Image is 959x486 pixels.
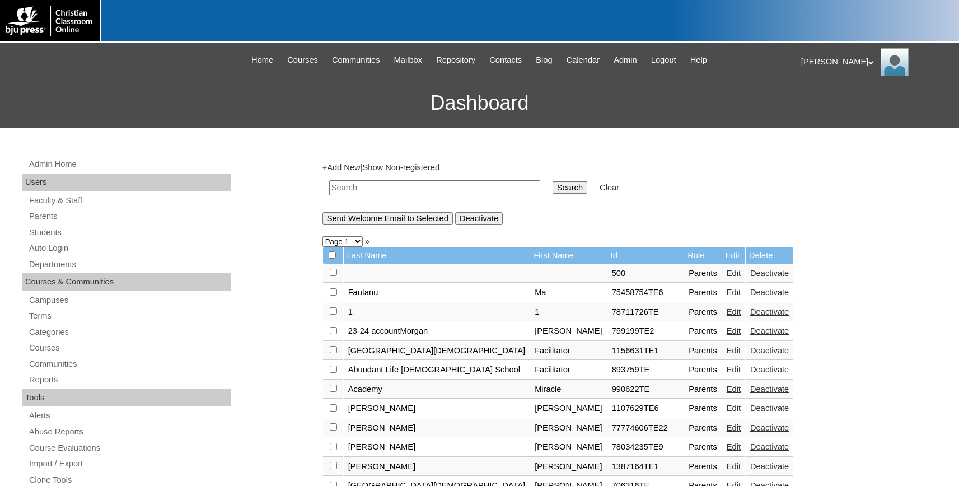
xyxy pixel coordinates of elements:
[607,303,684,322] td: 78711726TE
[344,380,530,399] td: Academy
[22,174,231,191] div: Users
[727,365,741,374] a: Edit
[28,341,231,355] a: Courses
[685,54,713,67] a: Help
[600,183,619,192] a: Clear
[750,423,789,432] a: Deactivate
[727,404,741,413] a: Edit
[727,269,741,278] a: Edit
[28,226,231,240] a: Students
[684,247,722,264] td: Role
[530,342,607,361] td: Facilitator
[6,78,953,128] h3: Dashboard
[246,54,279,67] a: Home
[530,322,607,341] td: [PERSON_NAME]
[530,247,607,264] td: First Name
[607,399,684,418] td: 1107629TE6
[530,380,607,399] td: Miracle
[344,419,530,438] td: [PERSON_NAME]
[484,54,527,67] a: Contacts
[651,54,676,67] span: Logout
[327,163,360,172] a: Add New
[553,181,587,194] input: Search
[332,54,380,67] span: Communities
[750,307,789,316] a: Deactivate
[436,54,475,67] span: Repository
[746,247,793,264] td: Delete
[645,54,682,67] a: Logout
[607,380,684,399] td: 990622TE
[750,346,789,355] a: Deactivate
[530,54,558,67] a: Blog
[607,247,684,264] td: Id
[344,247,530,264] td: Last Name
[287,54,318,67] span: Courses
[28,241,231,255] a: Auto Login
[750,462,789,471] a: Deactivate
[608,54,643,67] a: Admin
[28,425,231,439] a: Abuse Reports
[684,380,722,399] td: Parents
[684,457,722,476] td: Parents
[684,419,722,438] td: Parents
[727,385,741,394] a: Edit
[750,385,789,394] a: Deactivate
[251,54,273,67] span: Home
[750,365,789,374] a: Deactivate
[344,342,530,361] td: [GEOGRAPHIC_DATA][DEMOGRAPHIC_DATA]
[727,346,741,355] a: Edit
[28,457,231,471] a: Import / Export
[530,419,607,438] td: [PERSON_NAME]
[344,322,530,341] td: 23-24 accountMorgan
[344,457,530,476] td: [PERSON_NAME]
[28,373,231,387] a: Reports
[614,54,637,67] span: Admin
[28,258,231,272] a: Departments
[684,303,722,322] td: Parents
[28,157,231,171] a: Admin Home
[561,54,605,67] a: Calendar
[530,438,607,457] td: [PERSON_NAME]
[28,441,231,455] a: Course Evaluations
[389,54,428,67] a: Mailbox
[344,438,530,457] td: [PERSON_NAME]
[344,303,530,322] td: 1
[28,325,231,339] a: Categories
[6,6,95,36] img: logo-white.png
[322,162,877,224] div: + |
[344,283,530,302] td: Fautanu
[329,180,540,195] input: Search
[22,389,231,407] div: Tools
[684,322,722,341] td: Parents
[750,288,789,297] a: Deactivate
[28,293,231,307] a: Campuses
[344,361,530,380] td: Abundant Life [DEMOGRAPHIC_DATA] School
[530,457,607,476] td: [PERSON_NAME]
[750,442,789,451] a: Deactivate
[322,212,453,225] input: Send Welcome Email to Selected
[684,361,722,380] td: Parents
[530,283,607,302] td: Ma
[455,212,503,225] input: Deactivate
[536,54,552,67] span: Blog
[28,209,231,223] a: Parents
[684,399,722,418] td: Parents
[567,54,600,67] span: Calendar
[607,419,684,438] td: 77774606TE22
[530,303,607,322] td: 1
[750,326,789,335] a: Deactivate
[750,404,789,413] a: Deactivate
[28,194,231,208] a: Faculty & Staff
[489,54,522,67] span: Contacts
[530,399,607,418] td: [PERSON_NAME]
[727,307,741,316] a: Edit
[362,163,439,172] a: Show Non-registered
[607,264,684,283] td: 500
[690,54,707,67] span: Help
[684,264,722,283] td: Parents
[28,309,231,323] a: Terms
[394,54,423,67] span: Mailbox
[801,48,948,76] div: [PERSON_NAME]
[282,54,324,67] a: Courses
[326,54,386,67] a: Communities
